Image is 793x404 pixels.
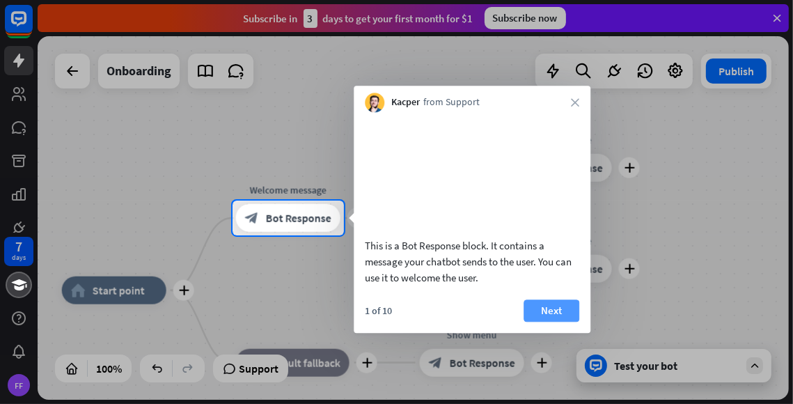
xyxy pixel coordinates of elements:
span: Bot Response [266,211,331,225]
i: block_bot_response [245,211,259,225]
i: close [571,98,579,107]
button: Next [524,300,579,322]
div: This is a Bot Response block. It contains a message your chatbot sends to the user. You can use i... [365,238,579,286]
span: from Support [423,96,480,110]
span: Kacper [391,96,420,110]
button: Open LiveChat chat widget [11,6,53,47]
div: 1 of 10 [365,304,392,317]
